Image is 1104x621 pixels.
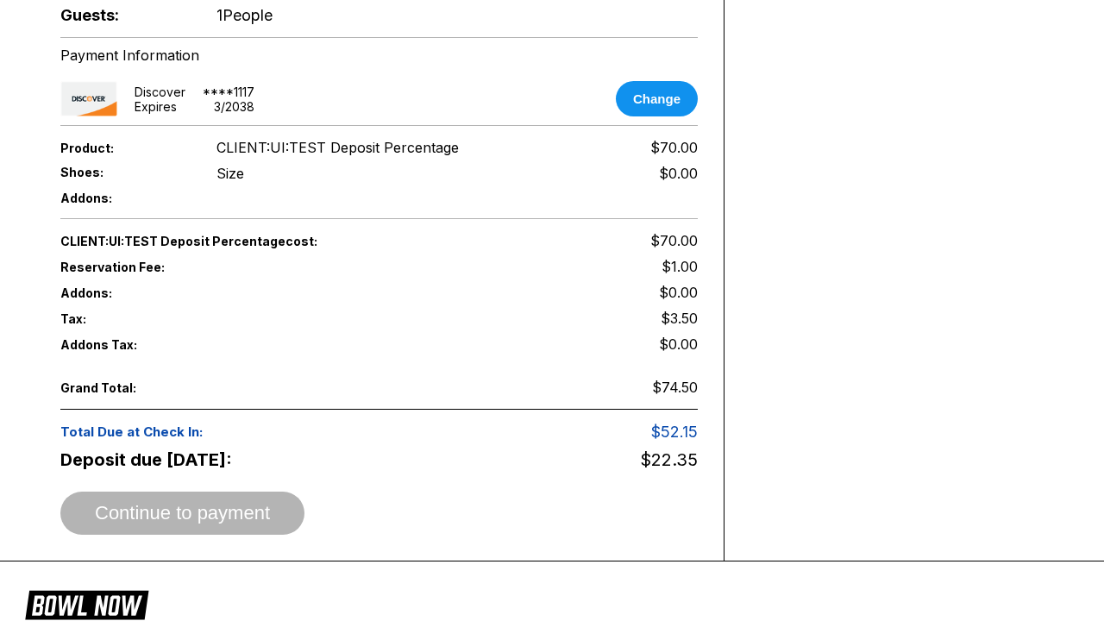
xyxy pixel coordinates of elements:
button: Change [616,81,698,116]
span: Shoes: [60,165,188,179]
div: $0.00 [659,165,698,182]
span: $74.50 [652,379,698,396]
span: Addons Tax: [60,337,188,352]
span: $3.50 [661,310,698,327]
span: CLIENT:UI:TEST Deposit Percentage cost: [60,234,379,248]
span: $70.00 [650,232,698,249]
span: $0.00 [659,336,698,353]
div: 3 / 2038 [214,99,254,114]
span: 1 People [216,6,273,24]
span: $1.00 [662,258,698,275]
span: CLIENT:UI:TEST Deposit Percentage [216,139,459,156]
span: Grand Total: [60,380,188,395]
span: Addons: [60,285,188,300]
div: Size [216,165,244,182]
span: $22.35 [640,449,698,470]
img: card [60,81,117,116]
span: Tax: [60,311,188,326]
span: Total Due at Check In: [60,423,506,440]
span: Deposit due [DATE]: [60,449,379,470]
span: Guests: [60,6,188,24]
span: Addons: [60,191,188,205]
div: discover [135,85,185,99]
span: $70.00 [650,139,698,156]
span: $0.00 [659,284,698,301]
div: Payment Information [60,47,698,64]
span: $52.15 [651,423,698,441]
span: Reservation Fee: [60,260,379,274]
span: Product: [60,141,188,155]
div: Expires [135,99,177,114]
